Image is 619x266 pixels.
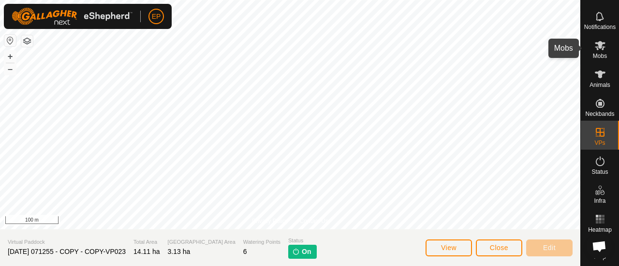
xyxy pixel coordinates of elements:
[476,239,522,256] button: Close
[588,227,612,233] span: Heatmap
[426,239,472,256] button: View
[292,248,300,255] img: turn-on
[586,233,612,259] div: Open chat
[4,35,16,46] button: Reset Map
[8,238,126,246] span: Virtual Paddock
[591,169,608,175] span: Status
[252,217,288,225] a: Privacy Policy
[584,24,616,30] span: Notifications
[593,53,607,59] span: Mobs
[168,238,236,246] span: [GEOGRAPHIC_DATA] Area
[490,244,508,252] span: Close
[21,35,33,47] button: Map Layers
[243,248,247,255] span: 6
[133,238,160,246] span: Total Area
[594,254,606,260] span: Help
[302,247,311,257] span: On
[133,248,160,255] span: 14.11 ha
[4,51,16,62] button: +
[543,244,556,252] span: Edit
[526,239,573,256] button: Edit
[243,238,280,246] span: Watering Points
[288,237,317,245] span: Status
[594,198,605,204] span: Infra
[8,248,126,255] span: [DATE] 071255 - COPY - COPY-VP023
[590,82,610,88] span: Animals
[594,140,605,146] span: VPs
[4,63,16,75] button: –
[300,217,328,225] a: Contact Us
[152,12,161,22] span: EP
[585,111,614,117] span: Neckbands
[441,244,457,252] span: View
[168,248,191,255] span: 3.13 ha
[12,8,133,25] img: Gallagher Logo
[581,237,619,264] a: Help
